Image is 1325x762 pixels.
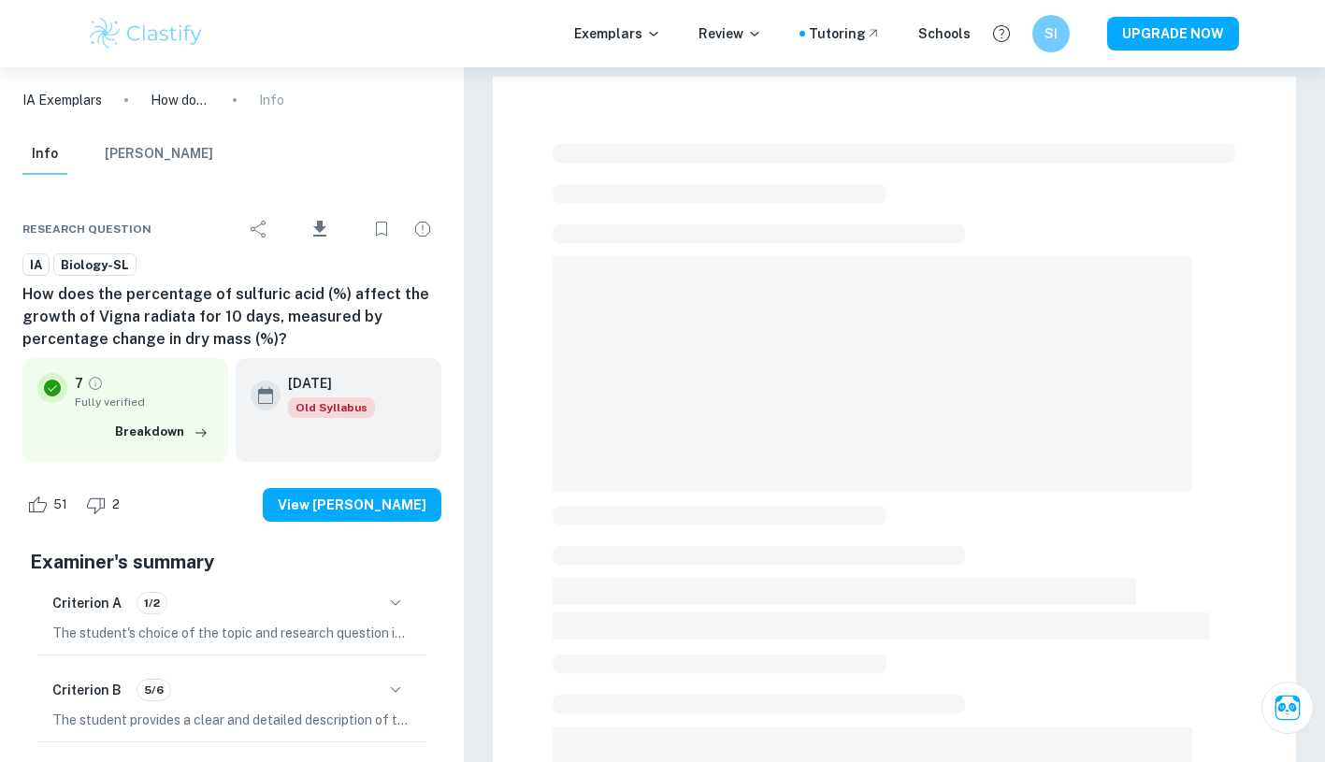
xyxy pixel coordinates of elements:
span: Old Syllabus [288,397,375,418]
button: [PERSON_NAME] [105,134,213,175]
span: Research question [22,221,151,237]
a: IA Exemplars [22,90,102,110]
h6: Criterion A [52,593,122,613]
span: Fully verified [75,394,213,410]
h6: How does the percentage of sulfuric acid (%) affect the growth of Vigna radiata for 10 days, meas... [22,283,441,351]
a: Tutoring [809,23,881,44]
button: View [PERSON_NAME] [263,488,441,522]
button: SI [1032,15,1070,52]
span: 1/2 [137,595,166,611]
span: 5/6 [137,682,170,698]
div: Download [281,205,359,253]
div: Report issue [404,210,441,248]
p: How does the percentage of sulfuric acid (%) affect the growth of Vigna radiata for 10 days, meas... [151,90,210,110]
button: Info [22,134,67,175]
a: IA [22,253,50,277]
a: Grade fully verified [87,375,104,392]
a: Schools [918,23,971,44]
h6: SI [1040,23,1061,44]
span: 2 [102,496,130,514]
p: Info [259,90,284,110]
button: UPGRADE NOW [1107,17,1239,50]
span: 51 [43,496,78,514]
div: Starting from the May 2025 session, the Biology IA requirements have changed. It's OK to refer to... [288,397,375,418]
p: The student provides a clear and detailed description of the main topic and research question, ou... [52,710,411,730]
div: Share [240,210,278,248]
p: 7 [75,373,83,394]
div: Like [22,490,78,520]
a: Biology-SL [53,253,137,277]
p: Review [699,23,762,44]
p: The student's choice of the topic and research question is well-justified through its global or p... [52,623,411,643]
h6: Criterion B [52,680,122,700]
img: Clastify logo [87,15,206,52]
div: Bookmark [363,210,400,248]
span: IA [23,256,49,275]
button: Breakdown [110,418,213,446]
button: Ask Clai [1261,682,1314,734]
button: Help and Feedback [986,18,1017,50]
div: Dislike [81,490,130,520]
h5: Examiner's summary [30,548,434,576]
p: Exemplars [574,23,661,44]
h6: [DATE] [288,373,360,394]
span: Biology-SL [54,256,136,275]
